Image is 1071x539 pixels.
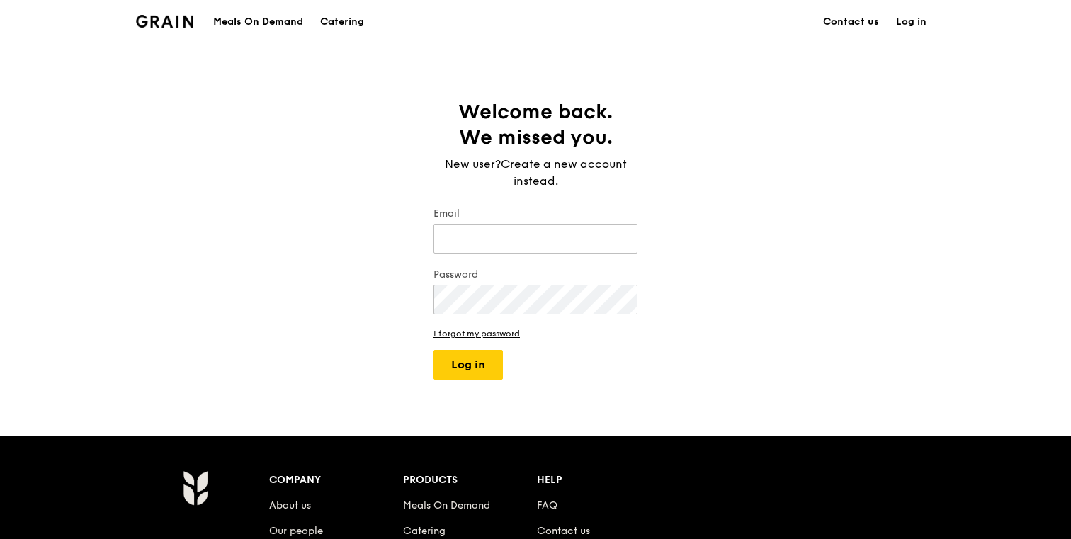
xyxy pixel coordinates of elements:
[433,268,637,282] label: Password
[269,525,323,537] a: Our people
[269,470,403,490] div: Company
[888,1,935,43] a: Log in
[213,1,303,43] div: Meals On Demand
[537,525,590,537] a: Contact us
[433,350,503,380] button: Log in
[320,1,364,43] div: Catering
[537,470,671,490] div: Help
[269,499,311,511] a: About us
[433,99,637,150] h1: Welcome back. We missed you.
[501,156,627,173] a: Create a new account
[815,1,888,43] a: Contact us
[537,499,557,511] a: FAQ
[136,15,193,28] img: Grain
[433,207,637,221] label: Email
[403,470,537,490] div: Products
[183,470,208,506] img: Grain
[312,1,373,43] a: Catering
[514,174,558,188] span: instead.
[433,329,637,339] a: I forgot my password
[445,157,501,171] span: New user?
[403,499,490,511] a: Meals On Demand
[403,525,446,537] a: Catering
